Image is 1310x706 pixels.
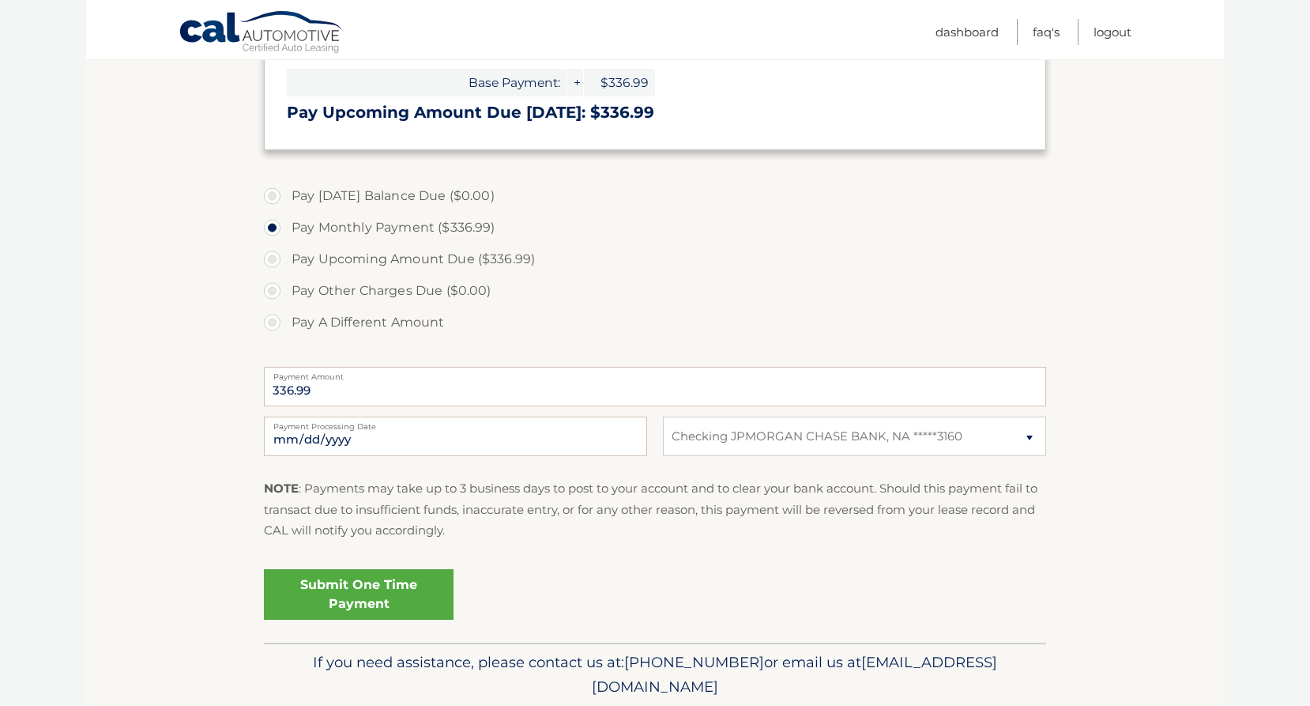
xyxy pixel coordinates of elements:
label: Pay A Different Amount [264,307,1046,338]
span: [PHONE_NUMBER] [624,653,764,671]
strong: NOTE [264,481,299,496]
a: FAQ's [1033,19,1060,45]
span: Base Payment: [287,69,567,96]
label: Pay Other Charges Due ($0.00) [264,275,1046,307]
a: Dashboard [935,19,999,45]
label: Pay [DATE] Balance Due ($0.00) [264,180,1046,212]
label: Pay Monthly Payment ($336.99) [264,212,1046,244]
a: Submit One Time Payment [264,569,454,620]
p: : Payments may take up to 3 business days to post to your account and to clear your bank account.... [264,478,1046,541]
input: Payment Amount [264,367,1046,406]
input: Payment Date [264,417,647,456]
label: Payment Processing Date [264,417,647,429]
p: If you need assistance, please contact us at: or email us at [274,650,1036,700]
h3: Pay Upcoming Amount Due [DATE]: $336.99 [287,103,1023,123]
span: $336.99 [584,69,655,96]
label: Payment Amount [264,367,1046,379]
a: Cal Automotive [179,10,344,56]
label: Pay Upcoming Amount Due ($336.99) [264,244,1046,275]
a: Logout [1094,19,1131,45]
span: + [567,69,583,96]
